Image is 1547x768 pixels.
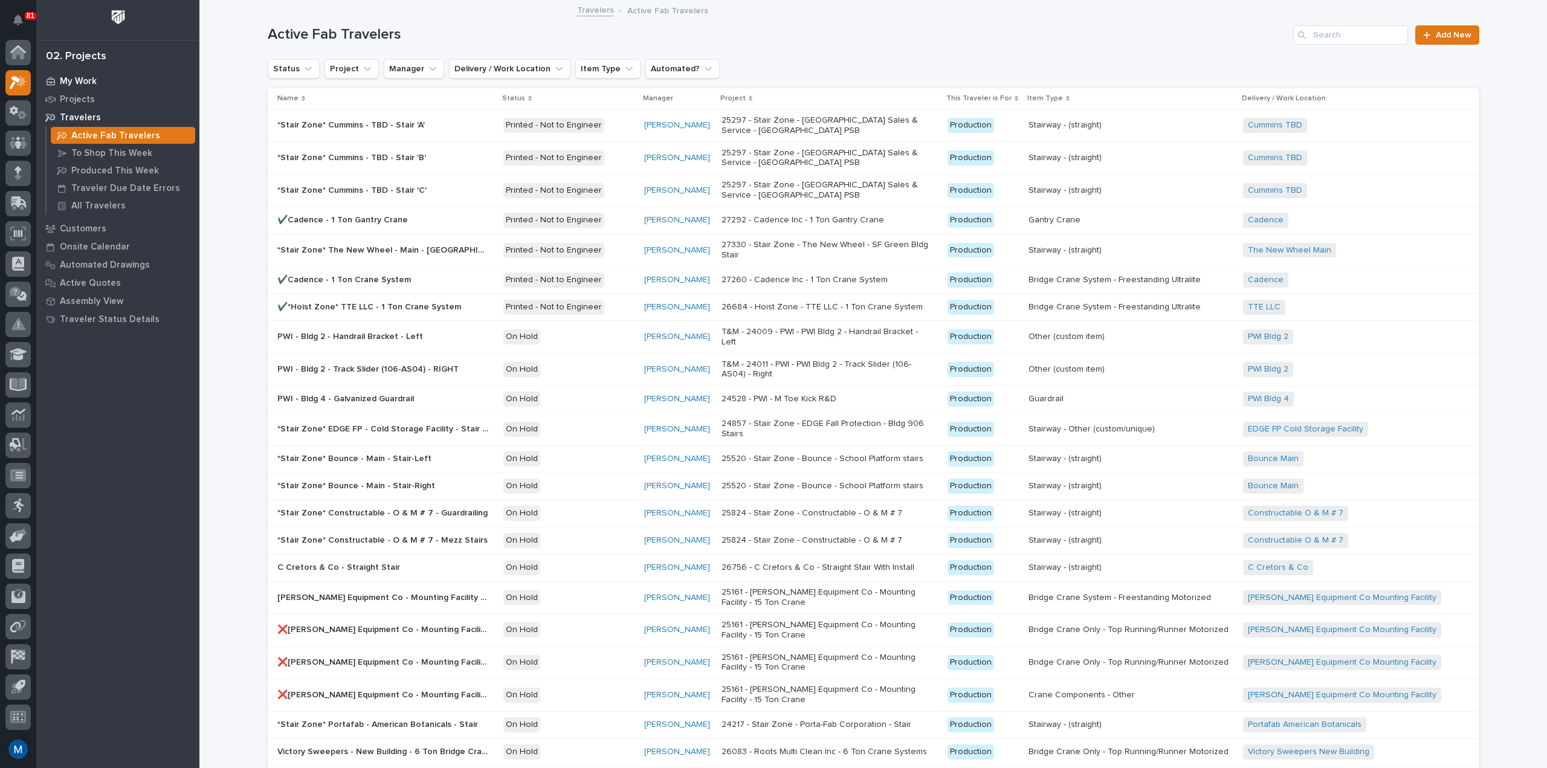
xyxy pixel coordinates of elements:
p: Elliott Equipment Co - Mounting Facility - 15 Ton Crane System [277,590,491,603]
tr: C Cretors & Co - Straight StairC Cretors & Co - Straight Stair On Hold[PERSON_NAME] 26756 - C Cre... [268,554,1479,581]
p: ❌[PERSON_NAME] Equipment Co - Mounting Facility - Bridge #2 [277,655,491,668]
p: Projects [60,94,95,105]
p: Stairway - (straight) [1029,479,1104,491]
div: On Hold [503,744,540,760]
p: Active Fab Travelers [627,3,708,16]
p: Stairway - (straight) [1029,717,1104,730]
p: All Travelers [71,201,126,211]
p: 25161 - [PERSON_NAME] Equipment Co - Mounting Facility - 15 Ton Crane [722,685,933,705]
button: Item Type [575,59,641,79]
a: PWI Bldg 2 [1248,364,1288,375]
p: Stairway - (straight) [1029,533,1104,546]
div: Production [948,744,994,760]
a: [PERSON_NAME] [644,481,710,491]
a: Produced This Week [47,162,199,179]
p: Stairway - (straight) [1029,506,1104,518]
tr: ✔️Cadence - 1 Ton Gantry Crane✔️Cadence - 1 Ton Gantry Crane Printed - Not to Engineer[PERSON_NAM... [268,207,1479,234]
p: Project [720,92,746,105]
a: [PERSON_NAME] [644,657,710,668]
button: Status [268,59,320,79]
a: Bounce Main [1248,454,1299,464]
p: PWI - Bldg 4 - Galvanized Guardrail [277,392,416,404]
div: Production [948,560,994,575]
p: Travelers [60,112,101,123]
p: Stairway - (straight) [1029,451,1104,464]
a: [PERSON_NAME] [644,275,710,285]
a: [PERSON_NAME] [644,625,710,635]
a: Travelers [36,108,199,126]
p: 26083 - Roots Multi Clean Inc - 6 Ton Crane Systems [722,747,933,757]
tr: *Stair Zone* Cummins - TBD - Stair 'B'*Stair Zone* Cummins - TBD - Stair 'B' Printed - Not to Eng... [268,141,1479,174]
p: 25161 - [PERSON_NAME] Equipment Co - Mounting Facility - 15 Ton Crane [722,587,933,608]
a: Cummins TBD [1248,153,1302,163]
a: Bounce Main [1248,481,1299,491]
p: Customers [60,224,106,234]
div: Production [948,590,994,605]
p: Manager [643,92,673,105]
p: T&M - 24011 - PWI - PWI Bldg 2 - Track Slider (106-AS04) - Right [722,360,933,380]
p: 25297 - Stair Zone - [GEOGRAPHIC_DATA] Sales & Service - [GEOGRAPHIC_DATA] PSB [722,115,933,136]
a: EDGE FP Cold Storage Facility [1248,424,1363,434]
a: [PERSON_NAME] Equipment Co Mounting Facility [1248,593,1436,603]
button: Notifications [5,7,31,33]
div: Printed - Not to Engineer [503,273,604,288]
div: Production [948,118,994,133]
span: Add New [1436,31,1471,39]
div: Production [948,622,994,637]
a: Victory Sweepers New Building [1248,747,1369,757]
p: Bridge Crane Only - Top Running/Runner Motorized [1029,655,1231,668]
p: Crane Components - Other [1029,688,1137,700]
tr: *Stair Zone* Bounce - Main - Stair-Right*Stair Zone* Bounce - Main - Stair-Right On Hold[PERSON_N... [268,473,1479,500]
tr: *Stair Zone* Constructable - O & M # 7 - Guardrailing*Stair Zone* Constructable - O & M # 7 - Gua... [268,500,1479,527]
div: Search [1293,25,1408,45]
tr: *Stair Zone* Portafab - American Botanicals - Stair*Stair Zone* Portafab - American Botanicals - ... [268,711,1479,738]
button: users-avatar [5,737,31,762]
div: Production [948,422,994,437]
p: Automated Drawings [60,260,150,271]
button: Manager [384,59,444,79]
a: All Travelers [47,197,199,214]
p: My Work [60,76,97,87]
div: Production [948,362,994,377]
a: [PERSON_NAME] [644,747,710,757]
div: On Hold [503,362,540,377]
p: 25520 - Stair Zone - Bounce - School Platform stairs [722,481,933,491]
a: [PERSON_NAME] [644,302,710,312]
a: [PERSON_NAME] [644,120,710,131]
p: Bridge Crane Only - Top Running/Runner Motorized [1029,744,1231,757]
p: ✔️*Hoist Zone* TTE LLC - 1 Ton Crane System [277,300,463,312]
a: [PERSON_NAME] [644,215,710,225]
a: PWI Bldg 4 [1248,394,1289,404]
div: On Hold [503,392,540,407]
div: On Hold [503,717,540,732]
div: Production [948,213,994,228]
p: Stairway - (straight) [1029,150,1104,163]
a: Active Quotes [36,274,199,292]
div: Production [948,533,994,548]
button: Project [325,59,379,79]
p: Bridge Crane Only - Top Running/Runner Motorized [1029,622,1231,635]
a: Constructable O & M # 7 [1248,535,1343,546]
tr: Victory Sweepers - New Building - 6 Ton Bridge CranesVictory Sweepers - New Building - 6 Ton Brid... [268,738,1479,766]
p: Traveler Status Details [60,314,160,325]
div: Production [948,243,994,258]
p: Produced This Week [71,166,159,176]
div: Production [948,329,994,344]
a: My Work [36,72,199,90]
div: On Hold [503,560,540,575]
a: Active Fab Travelers [47,127,199,144]
div: On Hold [503,479,540,494]
tr: PWI - Bldg 4 - Galvanized GuardrailPWI - Bldg 4 - Galvanized Guardrail On Hold[PERSON_NAME] 24528... [268,386,1479,413]
p: Other (custom item) [1029,362,1107,375]
p: 25824 - Stair Zone - Constructable - O & M # 7 [722,535,933,546]
p: 24217 - Stair Zone - Porta-Fab Corporation - Stair [722,720,933,730]
p: Other (custom item) [1029,329,1107,342]
div: On Hold [503,655,540,670]
a: [PERSON_NAME] [644,186,710,196]
a: [PERSON_NAME] Equipment Co Mounting Facility [1248,625,1436,635]
div: On Hold [503,451,540,466]
button: Automated? [645,59,720,79]
h1: Active Fab Travelers [268,26,1289,44]
p: 25297 - Stair Zone - [GEOGRAPHIC_DATA] Sales & Service - [GEOGRAPHIC_DATA] PSB [722,148,933,169]
a: Constructable O & M # 7 [1248,508,1343,518]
